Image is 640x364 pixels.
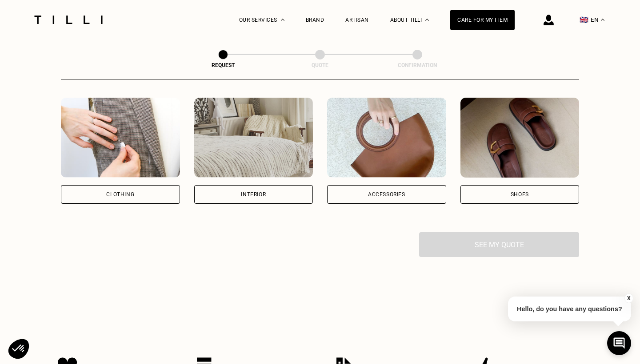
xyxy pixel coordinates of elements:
img: About dropdown menu [425,19,429,21]
img: Accessories [327,98,446,178]
div: Confirmation [373,62,462,68]
a: Artisan [345,17,369,23]
img: Interior [194,98,313,178]
img: Dropdown menu [281,19,284,21]
button: X [624,293,633,303]
span: 🇬🇧 [580,16,588,24]
img: Shoes [460,98,580,178]
div: Request [179,62,268,68]
img: Clothing [61,98,180,178]
img: Tilli seamstress service logo [31,16,106,24]
div: Interior [241,192,266,197]
img: login icon [544,15,554,25]
div: Accessories [368,192,405,197]
div: Shoes [511,192,529,197]
div: Clothing [106,192,134,197]
a: Care for my item [450,10,515,30]
a: Brand [306,17,324,23]
img: menu déroulant [601,19,604,21]
p: Hello, do you have any questions? [508,297,631,321]
div: Quote [276,62,364,68]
